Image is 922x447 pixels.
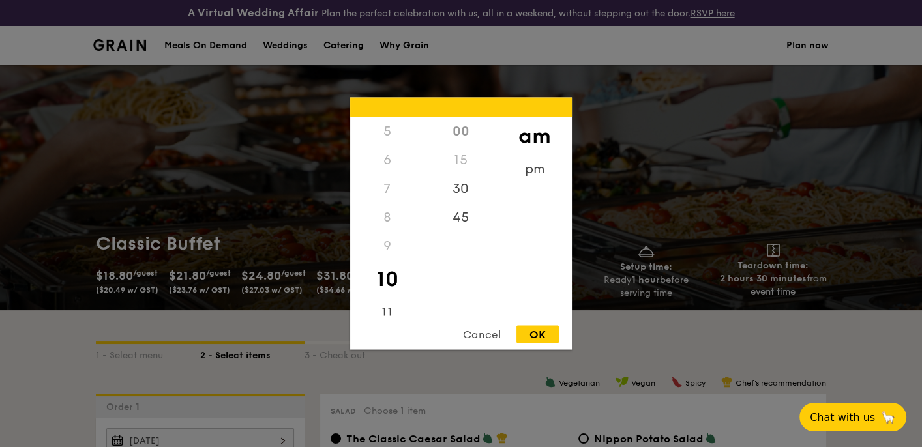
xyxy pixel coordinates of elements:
[350,232,424,261] div: 9
[350,175,424,203] div: 7
[498,117,571,155] div: am
[880,410,896,425] span: 🦙
[350,146,424,175] div: 6
[350,261,424,298] div: 10
[516,326,559,343] div: OK
[424,203,498,232] div: 45
[424,117,498,146] div: 00
[350,298,424,327] div: 11
[350,117,424,146] div: 5
[450,326,514,343] div: Cancel
[350,203,424,232] div: 8
[799,403,906,431] button: Chat with us🦙
[498,155,571,184] div: pm
[424,146,498,175] div: 15
[810,411,875,424] span: Chat with us
[424,175,498,203] div: 30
